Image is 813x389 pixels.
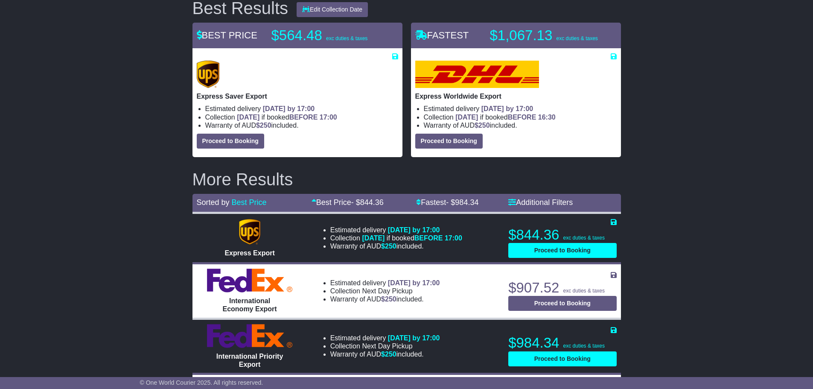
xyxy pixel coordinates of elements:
li: Warranty of AUD included. [330,350,440,358]
span: 984.34 [455,198,478,207]
li: Collection [205,113,398,121]
a: Fastest- $984.34 [416,198,478,207]
img: UPS (new): Express Export [239,219,260,245]
span: International Priority Export [216,353,283,368]
span: if booked [362,234,462,242]
span: - $ [351,198,384,207]
span: International Economy Export [223,297,277,313]
span: Next Day Pickup [362,342,412,350]
p: Express Worldwide Export [415,92,617,100]
li: Warranty of AUD included. [205,121,398,129]
span: [DATE] [237,114,259,121]
span: [DATE] [455,114,478,121]
span: 17:00 [445,234,462,242]
li: Collection [424,113,617,121]
span: 250 [385,243,396,250]
button: Proceed to Booking [508,296,616,311]
li: Warranty of AUD included. [330,295,440,303]
span: BEFORE [414,234,443,242]
span: 844.36 [360,198,384,207]
span: $ [475,122,490,129]
a: Best Price [232,198,267,207]
span: exc duties & taxes [556,35,597,41]
span: © One World Courier 2025. All rights reserved. [140,379,263,386]
span: Express Export [224,249,274,257]
span: if booked [237,114,337,121]
span: exc duties & taxes [563,343,605,349]
a: Additional Filters [508,198,573,207]
span: BEST PRICE [197,30,257,41]
span: [DATE] [362,234,385,242]
span: FASTEST [415,30,469,41]
img: DHL: Express Worldwide Export [415,61,539,88]
button: Proceed to Booking [508,243,616,258]
img: FedEx Express: International Priority Export [207,324,292,348]
h2: More Results [192,170,621,189]
span: 17:00 [320,114,337,121]
span: BEFORE [508,114,536,121]
p: $1,067.13 [490,27,598,44]
span: [DATE] by 17:00 [388,334,440,342]
span: exc duties & taxes [326,35,367,41]
span: 16:30 [538,114,556,121]
span: Sorted by [197,198,230,207]
span: exc duties & taxes [563,235,605,241]
li: Estimated delivery [424,105,617,113]
li: Collection [330,234,462,242]
li: Estimated delivery [205,105,398,113]
span: 250 [478,122,490,129]
p: $844.36 [508,226,616,243]
span: $ [256,122,271,129]
li: Estimated delivery [330,334,440,342]
button: Edit Collection Date [297,2,368,17]
span: 250 [385,351,396,358]
span: 250 [385,295,396,303]
p: $907.52 [508,279,616,296]
button: Proceed to Booking [508,351,616,366]
span: [DATE] by 17:00 [388,226,440,234]
span: [DATE] by 17:00 [388,279,440,287]
span: $ [381,295,396,303]
p: $564.48 [271,27,378,44]
span: BEFORE [289,114,318,121]
p: $984.34 [508,334,616,351]
button: Proceed to Booking [415,134,483,149]
span: [DATE] by 17:00 [481,105,533,112]
span: exc duties & taxes [563,288,605,294]
li: Warranty of AUD included. [330,242,462,250]
a: Best Price- $844.36 [312,198,384,207]
span: if booked [455,114,555,121]
span: $ [381,243,396,250]
span: - $ [446,198,478,207]
li: Collection [330,342,440,350]
span: 250 [260,122,271,129]
li: Collection [330,287,440,295]
span: Next Day Pickup [362,287,412,295]
li: Warranty of AUD included. [424,121,617,129]
li: Estimated delivery [330,226,462,234]
li: Estimated delivery [330,279,440,287]
span: $ [381,351,396,358]
img: FedEx Express: International Economy Export [207,269,292,292]
img: UPS (new): Express Saver Export [197,61,220,88]
span: [DATE] by 17:00 [263,105,315,112]
p: Express Saver Export [197,92,398,100]
button: Proceed to Booking [197,134,264,149]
